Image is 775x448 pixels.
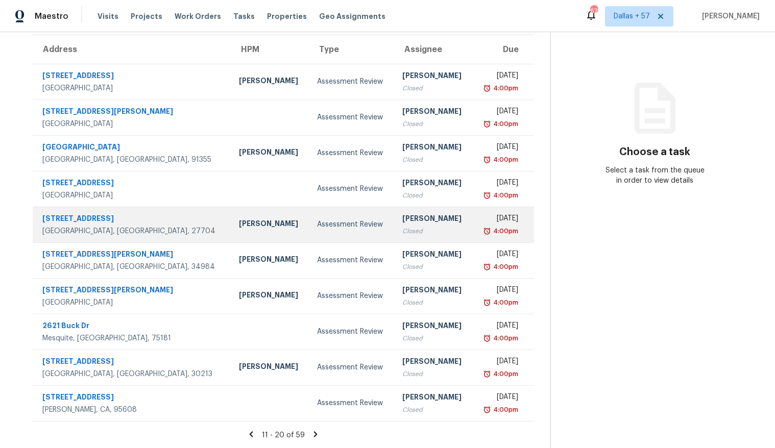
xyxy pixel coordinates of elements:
[402,405,465,415] div: Closed
[402,262,465,272] div: Closed
[619,147,690,157] h3: Choose a task
[614,11,650,21] span: Dallas + 57
[42,226,223,236] div: [GEOGRAPHIC_DATA], [GEOGRAPHIC_DATA], 27704
[402,178,465,190] div: [PERSON_NAME]
[42,369,223,379] div: [GEOGRAPHIC_DATA], [GEOGRAPHIC_DATA], 30213
[481,356,518,369] div: [DATE]
[267,11,307,21] span: Properties
[481,106,518,119] div: [DATE]
[231,35,309,64] th: HPM
[42,333,223,343] div: Mesquite, [GEOGRAPHIC_DATA], 75181
[42,297,223,308] div: [GEOGRAPHIC_DATA]
[402,249,465,262] div: [PERSON_NAME]
[483,262,491,272] img: Overdue Alarm Icon
[402,226,465,236] div: Closed
[491,369,518,379] div: 4:00pm
[42,392,223,405] div: [STREET_ADDRESS]
[317,362,386,372] div: Assessment Review
[402,369,465,379] div: Closed
[483,333,491,343] img: Overdue Alarm Icon
[491,405,518,415] div: 4:00pm
[175,11,221,21] span: Work Orders
[42,155,223,165] div: [GEOGRAPHIC_DATA], [GEOGRAPHIC_DATA], 91355
[233,13,255,20] span: Tasks
[42,405,223,415] div: [PERSON_NAME], CA, 95608
[402,392,465,405] div: [PERSON_NAME]
[481,249,518,262] div: [DATE]
[42,190,223,201] div: [GEOGRAPHIC_DATA]
[239,254,301,267] div: [PERSON_NAME]
[698,11,760,21] span: [PERSON_NAME]
[402,320,465,333] div: [PERSON_NAME]
[42,285,223,297] div: [STREET_ADDRESS][PERSON_NAME]
[317,327,386,337] div: Assessment Review
[402,70,465,83] div: [PERSON_NAME]
[42,83,223,93] div: [GEOGRAPHIC_DATA]
[42,119,223,129] div: [GEOGRAPHIC_DATA]
[42,262,223,272] div: [GEOGRAPHIC_DATA], [GEOGRAPHIC_DATA], 34984
[483,226,491,236] img: Overdue Alarm Icon
[402,106,465,119] div: [PERSON_NAME]
[481,213,518,226] div: [DATE]
[491,333,518,343] div: 4:00pm
[262,432,305,439] span: 11 - 20 of 59
[42,320,223,333] div: 2621 Buck Dr
[483,369,491,379] img: Overdue Alarm Icon
[491,83,518,93] div: 4:00pm
[239,290,301,303] div: [PERSON_NAME]
[239,147,301,160] div: [PERSON_NAME]
[317,77,386,87] div: Assessment Review
[481,392,518,405] div: [DATE]
[317,112,386,122] div: Assessment Review
[317,148,386,158] div: Assessment Review
[491,262,518,272] div: 4:00pm
[473,35,534,64] th: Due
[309,35,394,64] th: Type
[402,333,465,343] div: Closed
[42,249,223,262] div: [STREET_ADDRESS][PERSON_NAME]
[481,285,518,297] div: [DATE]
[483,190,491,201] img: Overdue Alarm Icon
[402,356,465,369] div: [PERSON_NAME]
[42,142,223,155] div: [GEOGRAPHIC_DATA]
[402,155,465,165] div: Closed
[483,83,491,93] img: Overdue Alarm Icon
[42,213,223,226] div: [STREET_ADDRESS]
[481,320,518,333] div: [DATE]
[483,155,491,165] img: Overdue Alarm Icon
[394,35,473,64] th: Assignee
[402,213,465,226] div: [PERSON_NAME]
[402,297,465,308] div: Closed
[491,297,518,308] div: 4:00pm
[481,70,518,83] div: [DATE]
[317,184,386,194] div: Assessment Review
[590,6,597,16] div: 672
[491,190,518,201] div: 4:00pm
[402,285,465,297] div: [PERSON_NAME]
[42,178,223,190] div: [STREET_ADDRESS]
[491,119,518,129] div: 4:00pm
[42,106,223,119] div: [STREET_ADDRESS][PERSON_NAME]
[131,11,162,21] span: Projects
[33,35,231,64] th: Address
[491,155,518,165] div: 4:00pm
[317,219,386,230] div: Assessment Review
[402,83,465,93] div: Closed
[603,165,707,186] div: Select a task from the queue in order to view details
[483,405,491,415] img: Overdue Alarm Icon
[402,190,465,201] div: Closed
[402,119,465,129] div: Closed
[42,356,223,369] div: [STREET_ADDRESS]
[317,291,386,301] div: Assessment Review
[402,142,465,155] div: [PERSON_NAME]
[483,297,491,308] img: Overdue Alarm Icon
[239,218,301,231] div: [PERSON_NAME]
[239,361,301,374] div: [PERSON_NAME]
[481,142,518,155] div: [DATE]
[98,11,118,21] span: Visits
[491,226,518,236] div: 4:00pm
[35,11,68,21] span: Maestro
[317,255,386,265] div: Assessment Review
[317,398,386,408] div: Assessment Review
[481,178,518,190] div: [DATE]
